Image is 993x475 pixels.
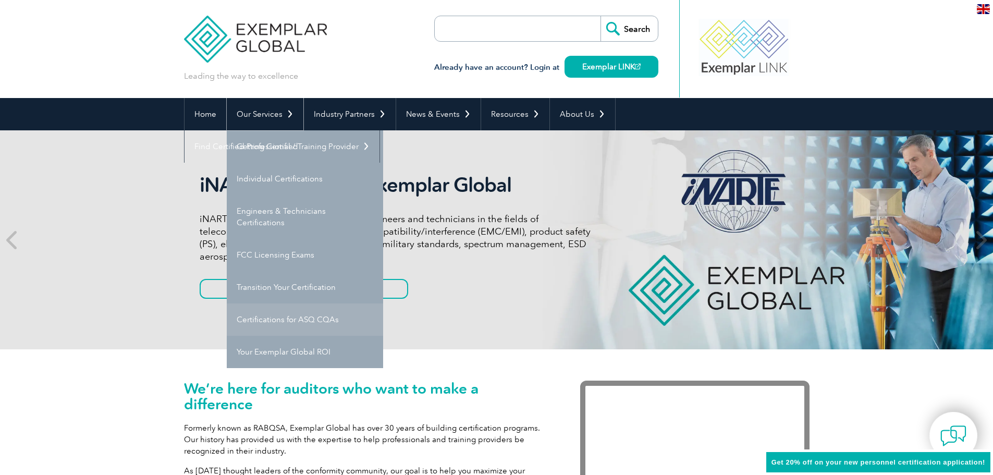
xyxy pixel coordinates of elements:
[227,239,383,271] a: FCC Licensing Exams
[184,381,549,412] h1: We’re here for auditors who want to make a difference
[227,336,383,368] a: Your Exemplar Global ROI
[550,98,615,130] a: About Us
[184,70,298,82] p: Leading the way to excellence
[227,195,383,239] a: Engineers & Technicians Certifications
[185,130,379,163] a: Find Certified Professional / Training Provider
[200,173,591,197] h2: iNARTE is a Part of Exemplar Global
[227,303,383,336] a: Certifications for ASQ CQAs
[771,458,985,466] span: Get 20% off on your new personnel certification application!
[200,213,591,263] p: iNARTE certifications are for qualified engineers and technicians in the fields of telecommunicat...
[184,422,549,457] p: Formerly known as RABQSA, Exemplar Global has over 30 years of building certification programs. O...
[227,163,383,195] a: Individual Certifications
[635,64,641,69] img: open_square.png
[481,98,549,130] a: Resources
[200,279,408,299] a: Get to know more about iNARTE
[565,56,658,78] a: Exemplar LINK
[977,4,990,14] img: en
[600,16,658,41] input: Search
[396,98,481,130] a: News & Events
[227,98,303,130] a: Our Services
[940,423,966,449] img: contact-chat.png
[227,271,383,303] a: Transition Your Certification
[304,98,396,130] a: Industry Partners
[185,98,226,130] a: Home
[434,61,658,74] h3: Already have an account? Login at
